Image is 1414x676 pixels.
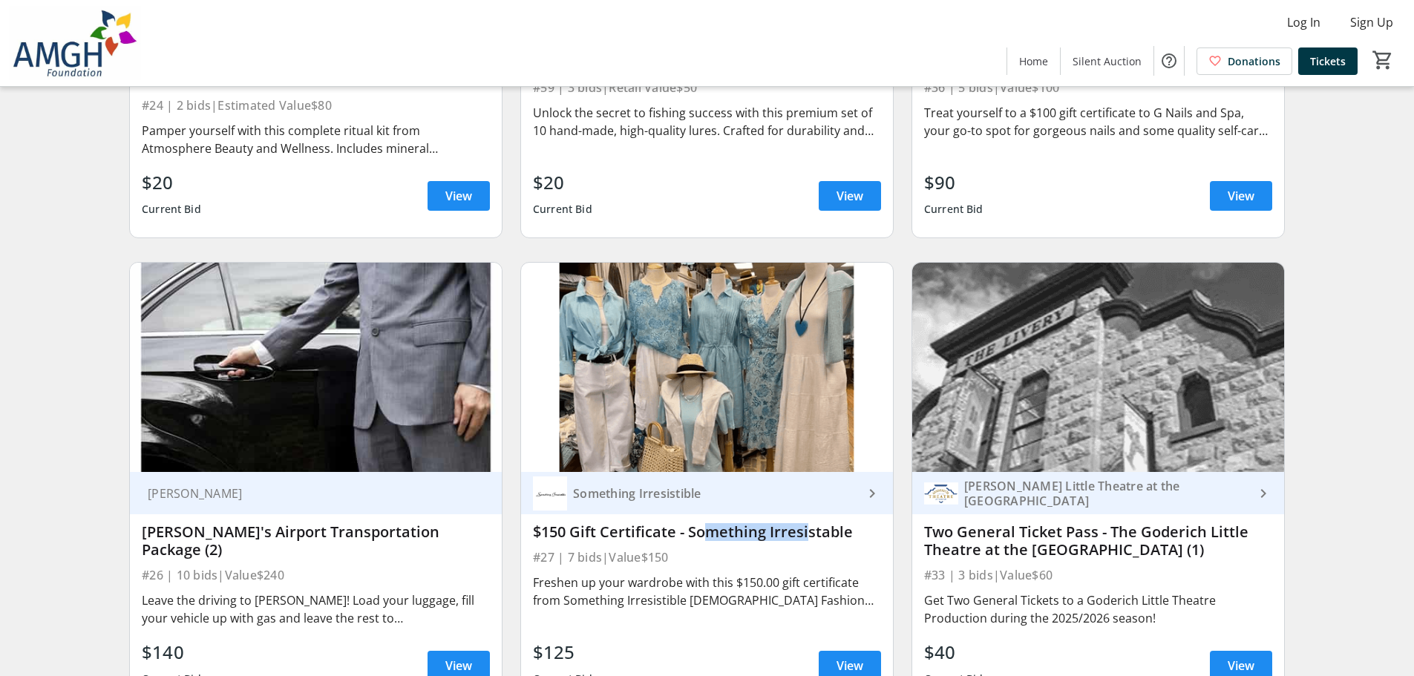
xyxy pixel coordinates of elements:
[567,486,863,501] div: Something Irresistible
[924,565,1272,585] div: #33 | 3 bids | Value $60
[533,196,592,223] div: Current Bid
[142,639,201,666] div: $140
[428,181,490,211] a: View
[1007,47,1060,75] a: Home
[1338,10,1405,34] button: Sign Up
[924,104,1272,140] div: Treat yourself to a $100 gift certificate to G Nails and Spa, your go-to spot for gorgeous nails ...
[533,77,881,98] div: #59 | 3 bids | Retail Value $50
[142,122,490,157] div: Pamper yourself with this complete ritual kit from Atmosphere Beauty and Wellness. Includes miner...
[912,263,1284,472] img: Two General Ticket Pass - The Goderich Little Theatre at the Livery (1)
[521,472,893,514] a: Something Irresistible Something Irresistible
[142,486,472,501] div: [PERSON_NAME]
[819,181,881,211] a: View
[142,95,490,116] div: #24 | 2 bids | Estimated Value $80
[912,472,1284,514] a: Goderich Little Theatre at the Livery[PERSON_NAME] Little Theatre at the [GEOGRAPHIC_DATA]
[9,6,141,80] img: Alexandra Marine & General Hospital Foundation's Logo
[533,547,881,568] div: #27 | 7 bids | Value $150
[1210,181,1272,211] a: View
[142,523,490,559] div: [PERSON_NAME]'s Airport Transportation Package (2)
[142,565,490,585] div: #26 | 10 bids | Value $240
[1287,13,1320,31] span: Log In
[1019,53,1048,69] span: Home
[445,187,472,205] span: View
[837,657,863,675] span: View
[1298,47,1358,75] a: Tickets
[924,523,1272,559] div: Two General Ticket Pass - The Goderich Little Theatre at the [GEOGRAPHIC_DATA] (1)
[924,639,983,666] div: $40
[1073,53,1142,69] span: Silent Auction
[142,196,201,223] div: Current Bid
[1310,53,1346,69] span: Tickets
[924,591,1272,627] div: Get Two General Tickets to a Goderich Little Theatre Production during the 2025/2026 season!
[924,77,1272,98] div: #36 | 5 bids | Value $100
[1254,485,1272,502] mat-icon: keyboard_arrow_right
[533,639,592,666] div: $125
[958,479,1254,508] div: [PERSON_NAME] Little Theatre at the [GEOGRAPHIC_DATA]
[863,485,881,502] mat-icon: keyboard_arrow_right
[1275,10,1332,34] button: Log In
[1369,47,1396,73] button: Cart
[1228,657,1254,675] span: View
[142,591,490,627] div: Leave the driving to [PERSON_NAME]! Load your luggage, fill your vehicle up with gas and leave th...
[1154,46,1184,76] button: Help
[1197,47,1292,75] a: Donations
[924,476,958,511] img: Goderich Little Theatre at the Livery
[533,104,881,140] div: Unlock the secret to fishing success with this premium set of 10 hand-made, high-quality lures. C...
[533,574,881,609] div: Freshen up your wardrobe with this $150.00 gift certificate from Something Irresistible [DEMOGRAP...
[533,523,881,541] div: $150 Gift Certificate - Something Irresistable
[533,476,567,511] img: Something Irresistible
[1228,53,1280,69] span: Donations
[1061,47,1153,75] a: Silent Auction
[521,263,893,472] img: $150 Gift Certificate - Something Irresistable
[533,169,592,196] div: $20
[130,263,502,472] img: Mike's Airport Transportation Package (2)
[924,169,983,196] div: $90
[924,196,983,223] div: Current Bid
[1228,187,1254,205] span: View
[837,187,863,205] span: View
[142,169,201,196] div: $20
[1350,13,1393,31] span: Sign Up
[445,657,472,675] span: View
